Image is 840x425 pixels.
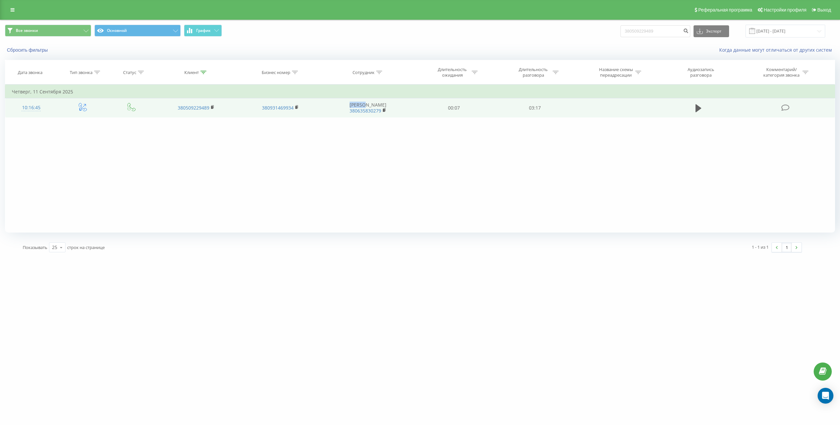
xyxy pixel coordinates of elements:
[598,67,634,78] div: Название схемы переадресации
[817,7,831,12] span: Выход
[719,47,835,53] a: Когда данные могут отличаться от других систем
[262,105,294,111] a: 380931469934
[762,67,801,78] div: Комментарий/категория звонка
[16,28,38,33] span: Все звонки
[698,7,752,12] span: Реферальная программа
[12,101,50,114] div: 10:16:45
[5,47,51,53] button: Сбросить фильтры
[782,243,792,252] a: 1
[516,67,551,78] div: Длительность разговора
[196,28,211,33] span: График
[178,105,209,111] a: 380509229489
[5,25,91,37] button: Все звонки
[18,70,42,75] div: Дата звонка
[323,98,413,117] td: [PERSON_NAME]
[679,67,722,78] div: Аудиозапись разговора
[435,67,470,78] div: Длительность ожидания
[5,85,835,98] td: Четверг, 11 Сентября 2025
[694,25,729,37] button: Экспорт
[818,388,833,404] div: Open Intercom Messenger
[52,244,57,251] div: 25
[23,244,47,250] span: Показывать
[123,70,136,75] div: Статус
[413,98,494,117] td: 00:07
[262,70,290,75] div: Бизнес номер
[494,98,575,117] td: 03:17
[353,70,375,75] div: Сотрудник
[764,7,806,12] span: Настройки профиля
[94,25,181,37] button: Основной
[184,70,199,75] div: Клиент
[350,108,381,114] a: 380635830279
[70,70,92,75] div: Тип звонка
[184,25,222,37] button: График
[752,244,769,250] div: 1 - 1 из 1
[620,25,690,37] input: Поиск по номеру
[67,244,105,250] span: строк на странице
